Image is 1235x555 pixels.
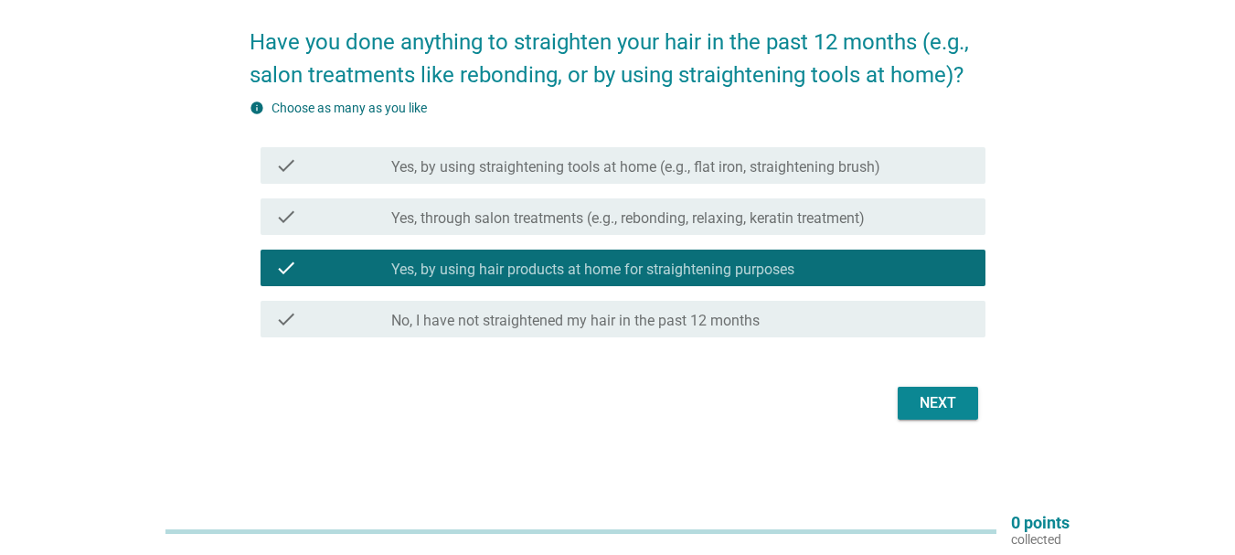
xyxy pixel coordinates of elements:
[391,209,865,228] label: Yes, through salon treatments (e.g., rebonding, relaxing, keratin treatment)
[275,155,297,176] i: check
[898,387,978,420] button: Next
[391,158,880,176] label: Yes, by using straightening tools at home (e.g., flat iron, straightening brush)
[275,308,297,330] i: check
[912,392,964,414] div: Next
[271,101,427,115] label: Choose as many as you like
[275,206,297,228] i: check
[391,312,760,330] label: No, I have not straightened my hair in the past 12 months
[250,101,264,115] i: info
[250,7,985,91] h2: Have you done anything to straighten your hair in the past 12 months (e.g., salon treatments like...
[1011,515,1070,531] p: 0 points
[275,257,297,279] i: check
[391,261,794,279] label: Yes, by using hair products at home for straightening purposes
[1011,531,1070,548] p: collected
